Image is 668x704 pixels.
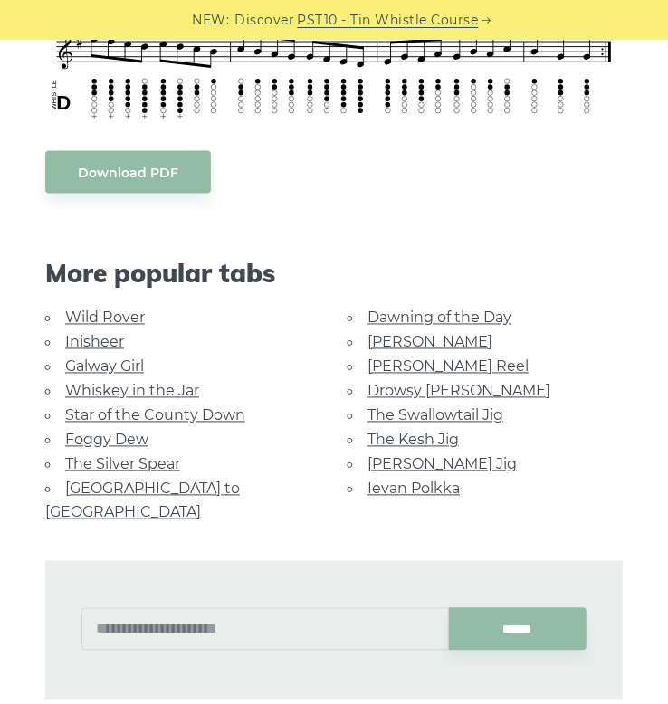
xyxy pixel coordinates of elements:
[65,383,199,400] a: Whiskey in the Jar
[193,10,230,31] span: NEW:
[65,309,145,327] a: Wild Rover
[65,334,124,351] a: Inisheer
[65,456,180,473] a: The Silver Spear
[65,358,144,376] a: Galway Girl
[65,407,245,424] a: Star of the County Down
[235,10,295,31] span: Discover
[45,151,211,194] a: Download PDF
[298,10,479,31] a: PST10 - Tin Whistle Course
[367,334,492,351] a: [PERSON_NAME]
[367,407,503,424] a: The Swallowtail Jig
[367,358,529,376] a: [PERSON_NAME] Reel
[45,259,623,290] span: More popular tabs
[367,456,517,473] a: [PERSON_NAME] Jig
[45,480,240,521] a: [GEOGRAPHIC_DATA] to [GEOGRAPHIC_DATA]
[367,432,459,449] a: The Kesh Jig
[367,383,550,400] a: Drowsy [PERSON_NAME]
[367,309,511,327] a: Dawning of the Day
[367,480,460,498] a: Ievan Polkka
[65,432,148,449] a: Foggy Dew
